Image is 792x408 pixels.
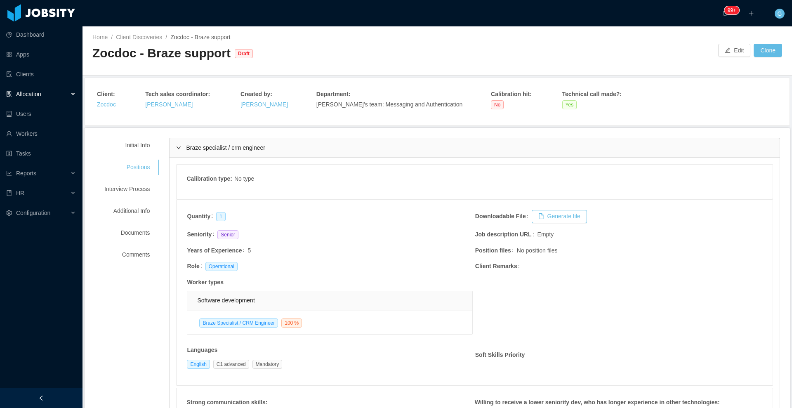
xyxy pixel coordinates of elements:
i: icon: solution [6,91,12,97]
div: Comments [94,247,160,262]
strong: Role [187,263,199,269]
span: 1 [216,212,226,221]
strong: Created by : [240,91,272,97]
span: G [778,9,782,19]
a: Zocdoc [97,101,116,108]
strong: Client Remarks [475,263,517,269]
span: [PERSON_NAME]'s team: Messaging and Authentication [316,101,462,108]
strong: Soft Skills Priority [475,351,525,358]
div: Documents [94,225,160,241]
strong: Seniority [187,231,212,238]
strong: Position files [475,247,511,254]
sup: 202 [724,6,739,14]
a: [PERSON_NAME] [240,101,288,108]
a: icon: auditClients [6,66,76,83]
a: icon: profileTasks [6,145,76,162]
span: 5 [247,247,251,254]
span: No position files [517,246,558,255]
span: English [187,360,210,369]
strong: Downloadable File [475,213,526,219]
strong: Client : [97,91,115,97]
i: icon: bell [722,10,728,16]
span: Draft [235,49,253,58]
strong: Technical call made? : [562,91,622,97]
span: Operational [205,262,238,271]
strong: Calibration type : [186,175,232,182]
i: icon: right [176,145,181,150]
i: icon: plus [748,10,754,16]
div: Zocdoc - Braze support [92,45,231,62]
span: 100 % [281,318,302,328]
strong: Languages [187,347,217,353]
span: Configuration [16,210,50,216]
span: Senior [217,230,238,239]
span: Yes [562,100,577,109]
strong: Willing to receive a lower seniority dev, who has longer experience in other technologies : [475,399,720,406]
span: No [491,100,504,109]
button: icon: fileGenerate file [532,210,587,223]
span: Reports [16,170,36,177]
strong: Job description URL [475,231,532,238]
span: C1 advanced [213,360,249,369]
strong: Quantity [187,213,210,219]
i: icon: line-chart [6,170,12,176]
a: icon: appstoreApps [6,46,76,63]
div: Interview Process [94,182,160,197]
strong: Strong communication skills : [186,399,267,406]
strong: Department : [316,91,350,97]
span: Empty [537,230,554,239]
button: Clone [754,44,782,57]
i: icon: setting [6,210,12,216]
button: icon: editEdit [718,44,750,57]
span: Allocation [16,91,41,97]
a: icon: robotUsers [6,106,76,122]
span: Zocdoc - Braze support [170,34,231,40]
i: icon: book [6,190,12,196]
strong: Years of Experience [187,247,242,254]
span: Mandatory [252,360,283,369]
a: [PERSON_NAME] [145,101,193,108]
div: Initial Info [94,138,160,153]
a: icon: userWorkers [6,125,76,142]
div: No type [234,175,254,185]
span: / [165,34,167,40]
a: Client Discoveries [116,34,162,40]
a: icon: pie-chartDashboard [6,26,76,43]
div: Additional Info [94,203,160,219]
a: Home [92,34,108,40]
span: Braze specialist / crm engineer [186,144,265,151]
strong: Tech sales coordinator : [145,91,210,97]
div: Software development [197,291,462,310]
span: / [111,34,113,40]
div: icon: rightBraze specialist / crm engineer [170,138,780,157]
strong: Calibration hit : [491,91,532,97]
strong: Worker types [187,279,223,285]
span: Braze Specialist / CRM Engineer [199,318,278,328]
span: HR [16,190,24,196]
div: Positions [94,160,160,175]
